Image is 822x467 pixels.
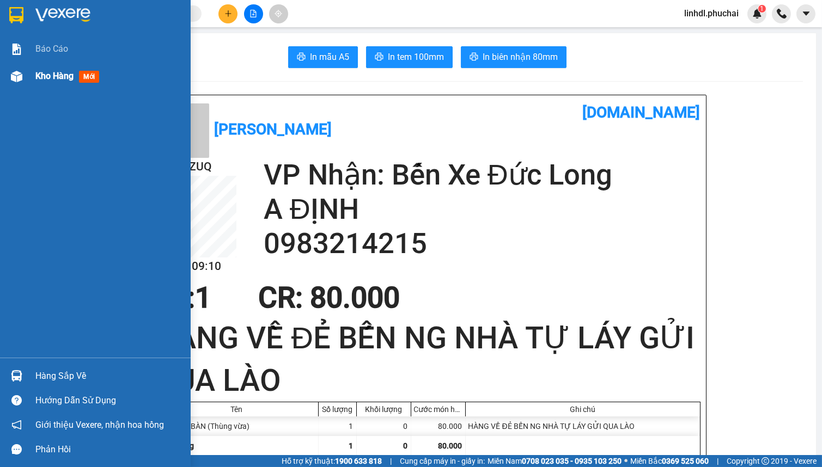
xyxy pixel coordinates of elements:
strong: 1900 633 818 [335,457,382,465]
span: 1 [349,441,354,450]
button: printerIn tem 100mm [366,46,453,68]
button: plus [218,4,238,23]
span: printer [375,52,383,63]
div: 0902091291 [9,75,120,90]
span: linhdl.phuchai [675,7,747,20]
div: Tên [158,405,315,414]
span: Hỗ trợ kỹ thuật: [282,455,382,467]
div: 0 [357,416,411,436]
img: logo-vxr [9,7,23,23]
div: A ĐỊNH [127,35,215,48]
sup: 1 [758,5,766,13]
button: printerIn biên nhận 80mm [461,46,567,68]
div: VP [GEOGRAPHIC_DATA] [9,9,120,35]
strong: 0708 023 035 - 0935 103 250 [522,457,622,465]
span: question-circle [11,395,22,405]
span: printer [297,52,306,63]
span: ⚪️ [624,459,628,463]
span: In mẫu A5 [310,50,349,64]
span: aim [275,10,282,17]
button: printerIn mẫu A5 [288,46,358,68]
h2: 0983214215 [264,226,701,261]
div: Bến Xe Đức Long [127,9,215,35]
span: Kho hàng [35,71,74,81]
strong: 0369 525 060 [662,457,709,465]
span: file-add [249,10,257,17]
button: caret-down [796,4,815,23]
h2: [DATE] 09:10 [155,257,236,275]
span: 1 [760,5,764,13]
span: | [717,455,719,467]
span: printer [470,52,478,63]
span: caret-down [801,9,811,19]
button: aim [269,4,288,23]
span: copyright [762,457,769,465]
div: Khối lượng [360,405,408,414]
h2: VP Nhận: Bến Xe Đức Long [264,158,701,192]
div: Số lượng [321,405,354,414]
div: 0983214215 [127,48,215,64]
span: 1 [196,281,212,315]
div: HÀNG VỀ ĐẺ BẾN NG NHÀ TỰ LÁY GỬI QUA LÀO [466,416,700,436]
span: 0 [404,441,408,450]
span: mới [79,71,99,83]
b: [PERSON_NAME] [215,120,332,138]
span: plus [224,10,232,17]
h1: HÀNG VỀ ĐẺ BẾN NG NHÀ TỰ LÁY GỬI QUA LÀO [155,317,701,402]
span: Nhận: [127,10,154,22]
div: 1 [319,416,357,436]
span: In tem 100mm [388,50,444,64]
h2: XYXB4ZUQ [155,158,236,176]
span: Giới thiệu Vexere, nhận hoa hồng [35,418,164,432]
img: phone-icon [777,9,787,19]
span: Cung cấp máy in - giấy in: [400,455,485,467]
div: Hàng sắp về [35,368,182,384]
button: file-add [244,4,263,23]
div: Cước món hàng [414,405,462,414]
div: MÁY CĂT BÀN (Thùng vừa) [155,416,319,436]
span: 80.000 [439,441,462,450]
img: solution-icon [11,44,22,55]
div: [PERSON_NAME] CHƯƠNG [PERSON_NAME] [9,35,120,75]
img: warehouse-icon [11,71,22,82]
span: notification [11,420,22,430]
span: message [11,444,22,454]
span: Miền Nam [488,455,622,467]
span: CR : 80.000 [258,281,400,315]
b: [DOMAIN_NAME] [583,103,701,121]
div: 80.000 [411,416,466,436]
div: Hướng dẫn sử dụng [35,392,182,409]
img: icon-new-feature [752,9,762,19]
span: Miền Bắc [630,455,709,467]
h2: A ĐỊNH [264,192,701,226]
span: In biên nhận 80mm [483,50,558,64]
span: Gửi: [9,10,26,22]
img: warehouse-icon [11,370,22,382]
div: Ghi chú [468,405,697,414]
span: | [390,455,392,467]
div: Phản hồi [35,441,182,458]
span: Báo cáo [35,42,68,56]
